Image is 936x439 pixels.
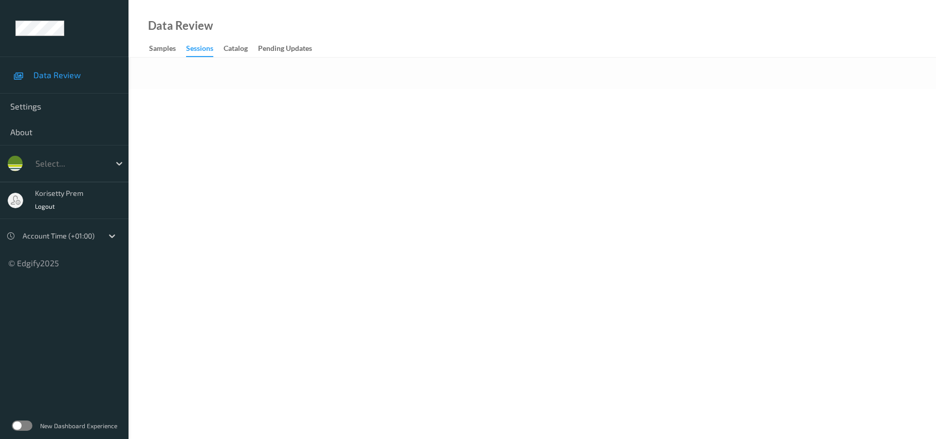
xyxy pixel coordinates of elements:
[224,43,248,56] div: Catalog
[186,43,213,57] div: Sessions
[186,42,224,57] a: Sessions
[258,43,312,56] div: Pending Updates
[149,43,176,56] div: Samples
[148,21,213,31] div: Data Review
[224,42,258,56] a: Catalog
[149,42,186,56] a: Samples
[258,42,322,56] a: Pending Updates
